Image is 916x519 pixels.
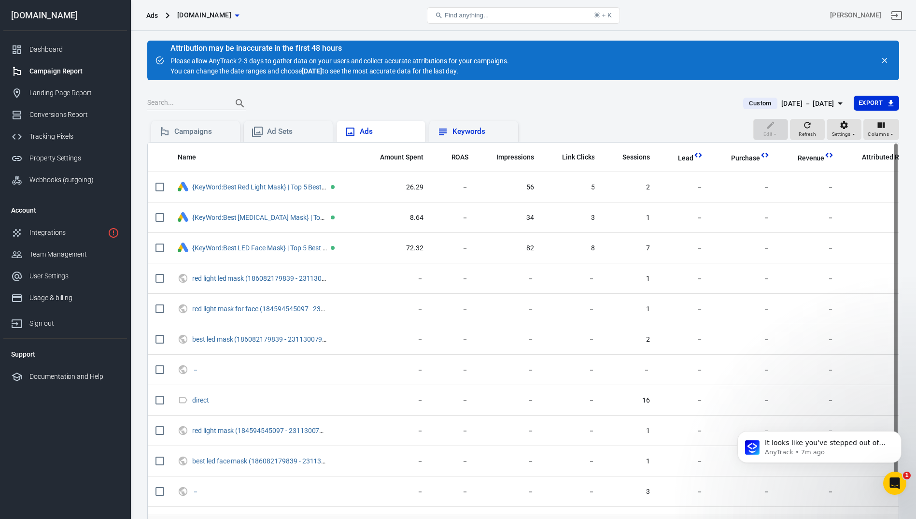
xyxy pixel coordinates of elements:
div: Property Settings [29,153,119,163]
button: Find anything...⌘ + K [427,7,620,24]
svg: UTM & Web Traffic [178,455,188,467]
span: 82 [484,244,534,253]
span: 7 [610,244,650,253]
span: The total return on ad spend [451,151,469,163]
span: － [550,396,595,405]
span: － [665,213,703,223]
svg: UTM & Web Traffic [178,486,188,497]
span: {KeyWord:Best Light Therapy Mask} | Top 5 Light Therapy Masks | Red Light Therapy Mask [192,214,329,221]
span: － [550,457,595,466]
div: Webhooks (outgoing) [29,175,119,185]
div: ⌘ + K [594,12,612,19]
span: － [665,396,703,405]
iframe: Intercom live chat [883,472,906,495]
span: direct [192,397,211,404]
span: Name [178,153,209,162]
span: best led mask (186082179839 - 23113007973 / cpc / google) [192,336,329,343]
span: The number of clicks on links within the ad that led to advertiser-specified destinations [550,151,595,163]
a: Webhooks (outgoing) [3,169,127,191]
div: Keywords [452,127,510,137]
div: Tracking Pixels [29,131,119,142]
span: － [719,304,770,314]
span: Active [331,185,335,189]
span: － [367,335,423,345]
span: － [192,488,200,495]
span: － [785,274,834,284]
div: Google Ads [178,243,188,254]
span: red light mask for face (184594545097 - 23113007973 / cpc / google) [192,305,329,312]
span: 2 [610,335,650,345]
div: Ad Sets [267,127,325,137]
span: － [785,244,834,253]
svg: Direct [178,394,188,406]
div: Campaigns [174,127,232,137]
button: [DOMAIN_NAME] [173,6,243,24]
a: Sign out [885,4,908,27]
span: － [719,213,770,223]
a: red light mask for face (184594545097 - 23113007973 / cpc / google) [192,305,400,313]
span: － [367,487,423,497]
span: － [550,426,595,436]
span: － [665,365,703,375]
span: red light mask (184594545097 - 23113007973 / cpc / google) [192,427,329,434]
span: Total revenue calculated by AnyTrack. [798,152,825,164]
span: 5 [550,183,595,192]
span: Link Clicks [562,153,595,162]
input: Search... [147,97,225,110]
button: Custom[DATE] － [DATE] [735,96,853,112]
span: － [439,304,469,314]
span: － [665,244,703,253]
span: － [439,457,469,466]
a: red light mask (184594545097 - 23113007973 / cpc / google) [192,427,376,434]
span: 34 [484,213,534,223]
a: Integrations [3,222,127,244]
span: － [785,304,834,314]
div: Dashboard [29,44,119,55]
span: － [439,274,469,284]
div: Google Ads [178,182,188,193]
div: Account id: XkYO6gt3 [830,10,881,20]
span: The estimated total amount of money you've spent on your campaign, ad set or ad during its schedule. [380,151,423,163]
svg: This column is calculated from AnyTrack real-time data [760,150,770,160]
span: Active [331,246,335,250]
span: The number of clicks on links within the ad that led to advertiser-specified destinations [562,151,595,163]
a: Property Settings [3,147,127,169]
span: 1 [610,426,650,436]
a: Campaign Report [3,60,127,82]
span: Active [331,216,335,219]
a: User Settings [3,265,127,287]
span: － [439,396,469,405]
svg: 1 networks not verified yet [108,227,119,239]
span: － [550,304,595,314]
span: － [367,304,423,314]
span: － [719,365,770,375]
span: － [610,365,650,375]
span: 1 [610,213,650,223]
span: － [719,335,770,345]
span: 2 [610,183,650,192]
a: {KeyWord:Best [MEDICAL_DATA] Mask} | Top 5 [MEDICAL_DATA] Masks | Red [MEDICAL_DATA] Mask [192,214,489,221]
span: 1 [903,472,911,479]
button: Columns [863,119,899,140]
div: User Settings [29,271,119,281]
span: － [484,487,534,497]
span: － [719,457,770,466]
span: {KeyWord:Best Red Light Mask} | Top 5 Best Red Light Masks | Red Light Mask [192,184,329,190]
span: Find anything... [445,12,489,19]
a: {KeyWord:Best Red Light Mask} | Top 5 Best Red Light Masks | Red Light Mask [192,183,423,191]
span: － [550,487,595,497]
span: － [439,335,469,345]
div: Attribution may be inaccurate in the first 48 hours [170,43,508,53]
span: thetrustedshopper.com [177,9,231,21]
svg: This column is calculated from AnyTrack real-time data [824,150,834,160]
span: － [719,274,770,284]
button: Settings [827,119,861,140]
span: － [719,183,770,192]
span: － [439,487,469,497]
span: － [719,426,770,436]
span: ROAS [451,153,469,162]
svg: This column is calculated from AnyTrack real-time data [693,150,703,160]
span: The number of times your ads were on screen. [484,151,534,163]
